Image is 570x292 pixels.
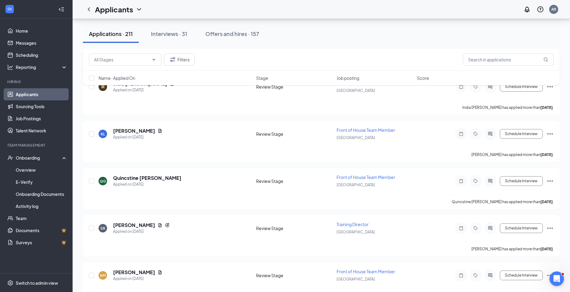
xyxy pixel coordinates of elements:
[7,155,13,161] svg: UserCheck
[158,223,162,228] svg: Document
[549,271,564,286] iframe: Intercom live chat
[113,128,155,134] h5: [PERSON_NAME]
[205,30,259,37] div: Offers and hires · 157
[16,125,67,137] a: Talent Network
[164,54,195,66] button: Filter Filters
[337,277,375,281] span: [GEOGRAPHIC_DATA]
[158,270,162,275] svg: Document
[537,6,544,13] svg: QuestionInfo
[7,280,13,286] svg: Settings
[16,176,67,188] a: E-Verify
[256,178,333,184] div: Review Stage
[472,226,479,231] svg: Tag
[337,183,375,187] span: [GEOGRAPHIC_DATA]
[16,212,67,224] a: Team
[337,135,375,140] span: [GEOGRAPHIC_DATA]
[487,226,494,231] svg: ActiveChat
[101,131,105,137] div: KL
[337,174,395,180] span: Front of House Team Member
[113,134,162,140] div: Applied on [DATE]
[546,130,554,138] svg: Ellipses
[500,176,543,186] button: Schedule Interview
[337,269,395,274] span: Front of House Team Member
[151,57,156,62] svg: ChevronDown
[458,226,465,231] svg: Note
[151,30,187,37] div: Interviews · 31
[546,272,554,279] svg: Ellipses
[16,25,67,37] a: Home
[256,131,333,137] div: Review Stage
[458,273,465,278] svg: Note
[417,75,429,81] span: Score
[462,105,554,110] p: India [PERSON_NAME] has applied more than .
[7,6,13,12] svg: WorkstreamLogo
[551,7,556,12] div: AB
[458,179,465,183] svg: Note
[94,56,149,63] input: All Stages
[471,246,554,251] p: [PERSON_NAME] has applied more than .
[165,223,170,228] svg: Reapply
[540,105,553,110] b: [DATE]
[16,64,68,70] div: Reporting
[337,230,375,234] span: [GEOGRAPHIC_DATA]
[113,269,155,276] h5: [PERSON_NAME]
[452,199,554,204] p: Quincstine [PERSON_NAME] has applied more than .
[463,54,554,66] input: Search in applications
[100,273,106,278] div: KM
[500,223,543,233] button: Schedule Interview
[16,112,67,125] a: Job Postings
[95,4,133,15] h1: Applicants
[500,129,543,139] button: Schedule Interview
[472,131,479,136] svg: Tag
[543,57,548,62] svg: MagnifyingGlass
[16,236,67,248] a: SurveysCrown
[7,64,13,70] svg: Analysis
[16,155,62,161] div: Onboarding
[487,179,494,183] svg: ActiveChat
[256,75,268,81] span: Stage
[16,188,67,200] a: Onboarding Documents
[458,131,465,136] svg: Note
[169,56,176,63] svg: Filter
[113,222,155,229] h5: [PERSON_NAME]
[16,280,58,286] div: Switch to admin view
[546,177,554,185] svg: Ellipses
[99,75,135,81] span: Name · Applied On
[100,179,106,184] div: QG
[89,30,133,37] div: Applications · 211
[16,88,67,100] a: Applicants
[523,6,531,13] svg: Notifications
[337,75,359,81] span: Job posting
[487,273,494,278] svg: ActiveChat
[16,164,67,176] a: Overview
[337,127,395,133] span: Front of House Team Member
[540,152,553,157] b: [DATE]
[546,225,554,232] svg: Ellipses
[256,272,333,278] div: Review Stage
[472,179,479,183] svg: Tag
[471,152,554,157] p: [PERSON_NAME] has applied more than .
[113,181,181,187] div: Applied on [DATE]
[256,225,333,231] div: Review Stage
[16,49,67,61] a: Scheduling
[16,100,67,112] a: Sourcing Tools
[487,131,494,136] svg: ActiveChat
[540,200,553,204] b: [DATE]
[16,37,67,49] a: Messages
[7,79,66,84] div: Hiring
[85,6,93,13] svg: ChevronLeft
[58,6,64,12] svg: Collapse
[500,271,543,280] button: Schedule Interview
[158,128,162,133] svg: Document
[7,143,66,148] div: Team Management
[113,229,170,235] div: Applied on [DATE]
[540,247,553,251] b: [DATE]
[16,224,67,236] a: DocumentsCrown
[113,276,162,282] div: Applied on [DATE]
[100,226,105,231] div: SR
[113,175,181,181] h5: Quincstine [PERSON_NAME]
[135,6,143,13] svg: ChevronDown
[16,200,67,212] a: Activity log
[472,273,479,278] svg: Tag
